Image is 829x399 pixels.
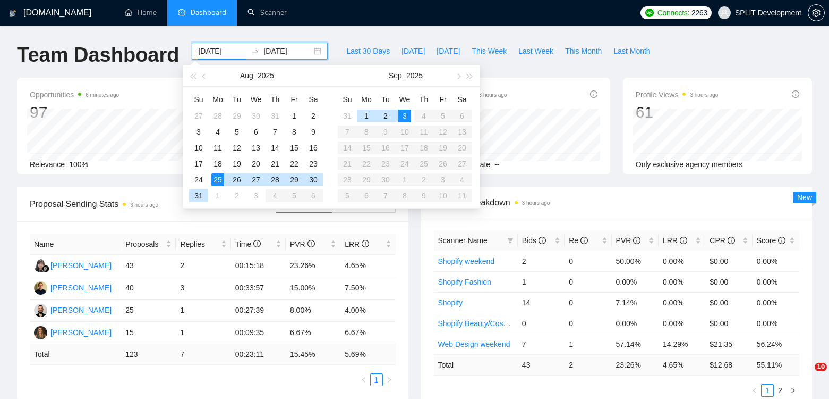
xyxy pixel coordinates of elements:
[192,142,205,154] div: 10
[192,173,205,186] div: 24
[371,374,382,386] a: 1
[290,240,315,248] span: PVR
[518,45,553,57] span: Last Week
[753,251,799,271] td: 0.00%
[247,8,287,17] a: searchScanner
[231,344,286,365] td: 00:23:11
[518,313,565,334] td: 0
[565,334,611,354] td: 1
[30,344,121,365] td: Total
[50,260,112,271] div: [PERSON_NAME]
[235,240,261,248] span: Time
[645,9,654,17] img: upwork-logo.png
[565,354,611,375] td: 2
[250,110,262,122] div: 30
[340,43,396,60] button: Last 30 Days
[659,334,705,354] td: 14.29%
[438,298,463,307] a: Shopify
[815,363,827,371] span: 10
[246,91,266,108] th: We
[30,234,121,255] th: Name
[518,334,565,354] td: 7
[50,327,112,338] div: [PERSON_NAME]
[608,43,656,60] button: Last Month
[518,251,565,271] td: 2
[198,45,246,57] input: Start date
[438,340,510,348] a: Web Design weekend
[176,234,230,255] th: Replies
[376,91,395,108] th: Tu
[246,108,266,124] td: 2025-07-30
[612,271,659,292] td: 0.00%
[246,172,266,188] td: 2025-08-27
[180,238,218,250] span: Replies
[304,108,323,124] td: 2025-08-02
[753,334,799,354] td: 56.24%
[250,157,262,170] div: 20
[227,91,246,108] th: Tu
[705,334,752,354] td: $21.35
[211,189,224,202] div: 1
[748,384,761,397] li: Previous Page
[30,102,119,122] div: 97
[778,237,785,244] span: info-circle
[227,188,246,204] td: 2025-09-02
[253,240,261,247] span: info-circle
[189,124,208,140] td: 2025-08-03
[774,384,787,397] li: 2
[230,126,243,138] div: 5
[269,157,281,170] div: 21
[559,43,608,60] button: This Month
[30,197,276,211] span: Proposal Sending Stats
[792,90,799,98] span: info-circle
[251,47,259,55] span: to
[710,236,734,245] span: CPR
[307,142,320,154] div: 16
[176,300,230,322] td: 1
[383,373,396,386] li: Next Page
[396,43,431,60] button: [DATE]
[705,354,752,375] td: $ 12.68
[616,236,641,245] span: PVR
[762,385,773,396] a: 1
[176,344,230,365] td: 7
[250,173,262,186] div: 27
[569,236,588,245] span: Re
[565,313,611,334] td: 0
[246,156,266,172] td: 2025-08-20
[307,157,320,170] div: 23
[192,157,205,170] div: 17
[307,173,320,186] div: 30
[208,188,227,204] td: 2025-09-01
[9,5,16,22] img: logo
[438,319,549,328] a: Shopify Beauty/Cosmetics/Health
[285,140,304,156] td: 2025-08-15
[705,271,752,292] td: $0.00
[307,126,320,138] div: 9
[246,140,266,156] td: 2025-08-13
[340,322,395,344] td: 6.67%
[269,126,281,138] div: 7
[189,156,208,172] td: 2025-08-17
[657,7,689,19] span: Connects:
[466,43,512,60] button: This Week
[269,142,281,154] div: 14
[269,110,281,122] div: 31
[398,110,411,122] div: 3
[266,124,285,140] td: 2025-08-07
[434,196,800,209] span: Scanner Breakdown
[211,173,224,186] div: 25
[189,140,208,156] td: 2025-08-10
[479,92,507,98] time: 3 hours ago
[50,304,112,316] div: [PERSON_NAME]
[338,108,357,124] td: 2025-08-31
[34,326,47,339] img: NK
[121,234,176,255] th: Proposals
[121,255,176,277] td: 43
[304,172,323,188] td: 2025-08-30
[211,157,224,170] div: 18
[659,271,705,292] td: 0.00%
[208,172,227,188] td: 2025-08-25
[288,126,301,138] div: 8
[286,322,340,344] td: 6.67%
